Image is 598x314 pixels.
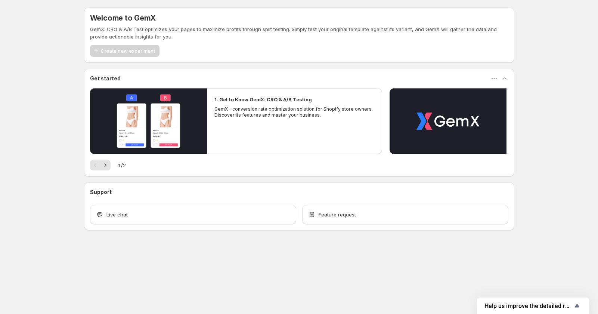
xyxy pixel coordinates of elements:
span: Feature request [319,211,356,218]
button: Play video [90,88,207,154]
span: Help us improve the detailed report for A/B campaigns [484,302,573,310]
h2: 1. Get to Know GemX: CRO & A/B Testing [214,96,312,103]
span: 1 / 2 [118,161,126,169]
h3: Get started [90,75,121,82]
p: GemX - conversion rate optimization solution for Shopify store owners. Discover its features and ... [214,106,375,118]
button: Next [100,160,111,170]
p: GemX: CRO & A/B Test optimizes your pages to maximize profits through split testing. Simply test ... [90,25,508,40]
button: Show survey - Help us improve the detailed report for A/B campaigns [484,301,582,310]
h5: Welcome to GemX [90,13,156,22]
span: Live chat [106,211,128,218]
button: Play video [390,88,506,154]
h3: Support [90,188,112,196]
nav: Pagination [90,160,111,170]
